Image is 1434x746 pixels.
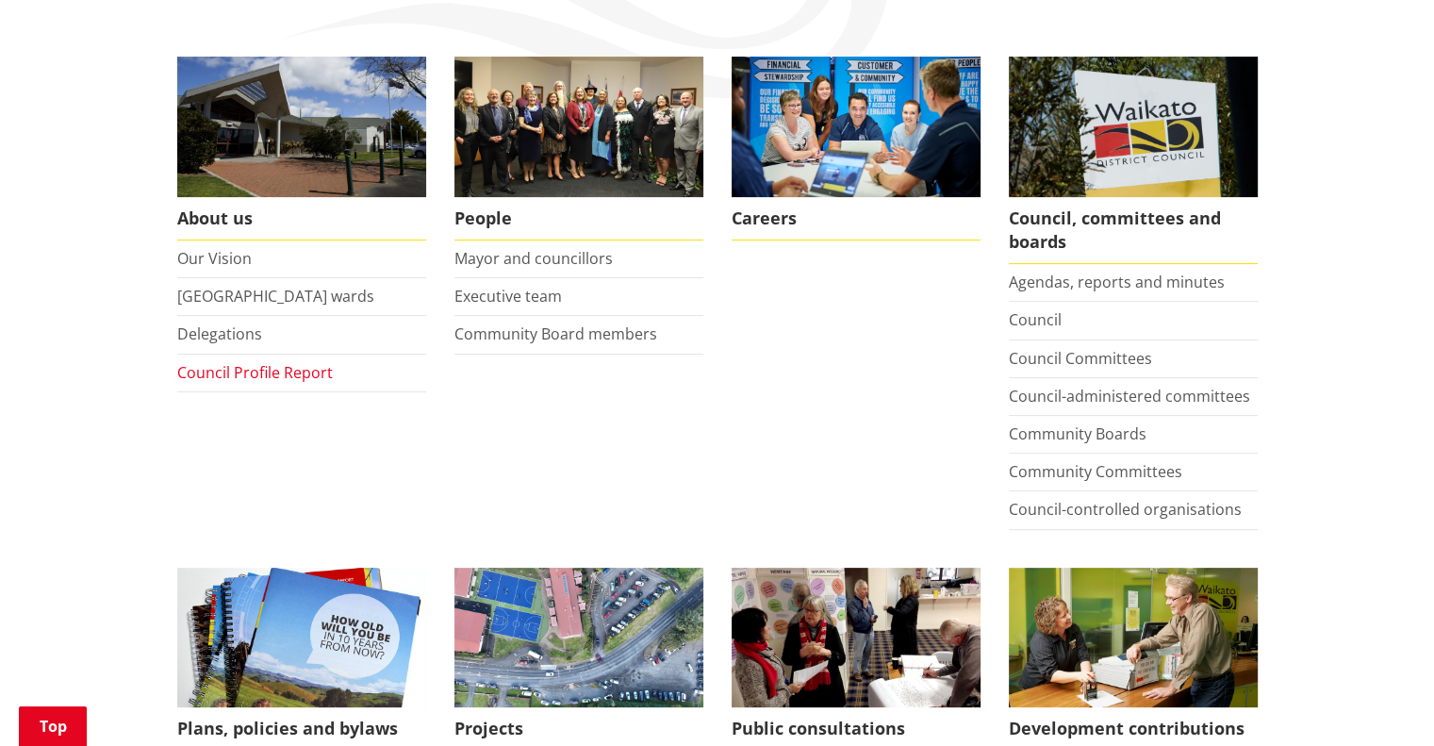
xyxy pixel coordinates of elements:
img: Fees [1009,568,1258,708]
a: Top [19,706,87,746]
img: Long Term Plan [177,568,426,708]
a: Executive team [454,286,562,307]
img: WDC Building 0015 [177,57,426,197]
a: Mayor and councillors [454,248,613,269]
img: Waikato-District-Council-sign [1009,57,1258,197]
a: Agendas, reports and minutes [1009,272,1225,292]
img: DJI_0336 [454,568,703,708]
a: Council-controlled organisations [1009,499,1242,520]
a: Council Committees [1009,348,1152,369]
a: Careers [732,57,981,240]
img: public-consultations [732,568,981,708]
a: Council-administered committees [1009,386,1250,406]
a: Waikato-District-Council-sign Council, committees and boards [1009,57,1258,264]
img: 2022 Council [454,57,703,197]
img: Office staff in meeting - Career page [732,57,981,197]
span: People [454,197,703,240]
a: Our Vision [177,248,252,269]
a: Council [1009,309,1062,330]
a: 2022 Council People [454,57,703,240]
a: Community Board members [454,323,657,344]
span: Council, committees and boards [1009,197,1258,264]
span: About us [177,197,426,240]
a: Community Committees [1009,461,1182,482]
a: Delegations [177,323,262,344]
a: Council Profile Report [177,362,333,383]
a: Community Boards [1009,423,1146,444]
a: [GEOGRAPHIC_DATA] wards [177,286,374,307]
a: WDC Building 0015 About us [177,57,426,240]
span: Careers [732,197,981,240]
